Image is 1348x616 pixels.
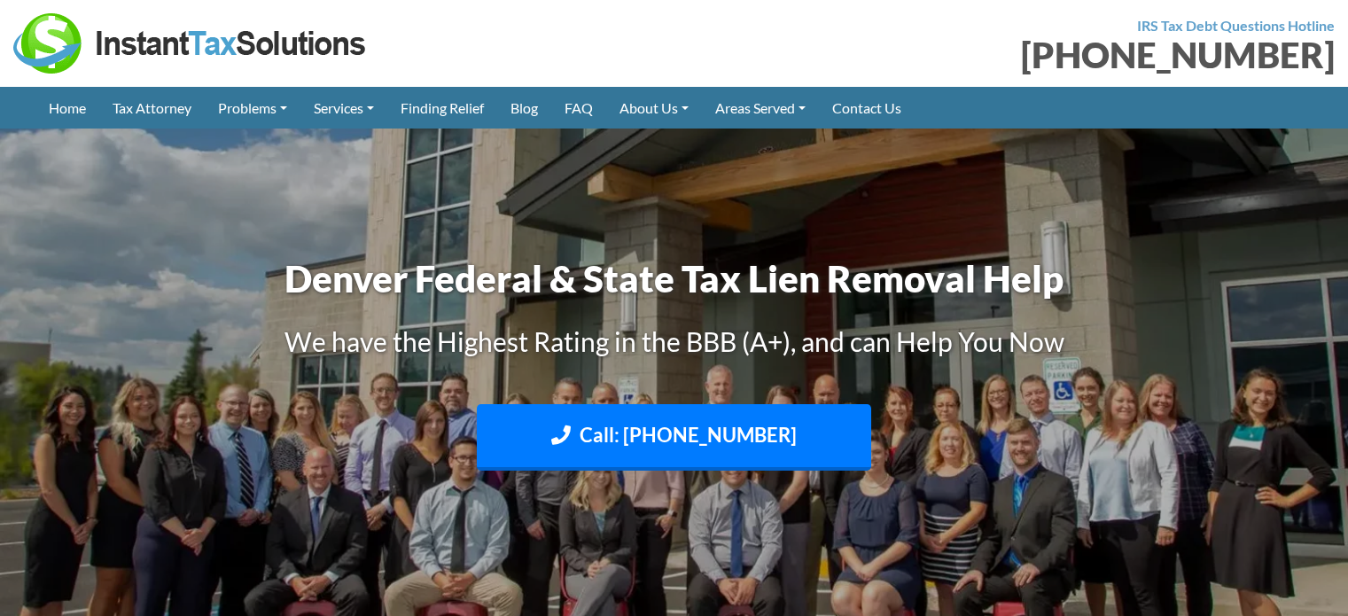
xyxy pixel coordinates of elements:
[183,253,1166,305] h1: Denver Federal & State Tax Lien Removal Help
[497,87,551,129] a: Blog
[688,37,1336,73] div: [PHONE_NUMBER]
[183,323,1166,360] h3: We have the Highest Rating in the BBB (A+), and can Help You Now
[35,87,99,129] a: Home
[819,87,915,129] a: Contact Us
[606,87,702,129] a: About Us
[99,87,205,129] a: Tax Attorney
[387,87,497,129] a: Finding Relief
[13,13,368,74] img: Instant Tax Solutions Logo
[13,33,368,50] a: Instant Tax Solutions Logo
[205,87,300,129] a: Problems
[702,87,819,129] a: Areas Served
[1137,17,1335,34] strong: IRS Tax Debt Questions Hotline
[551,87,606,129] a: FAQ
[477,404,871,471] a: Call: [PHONE_NUMBER]
[300,87,387,129] a: Services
